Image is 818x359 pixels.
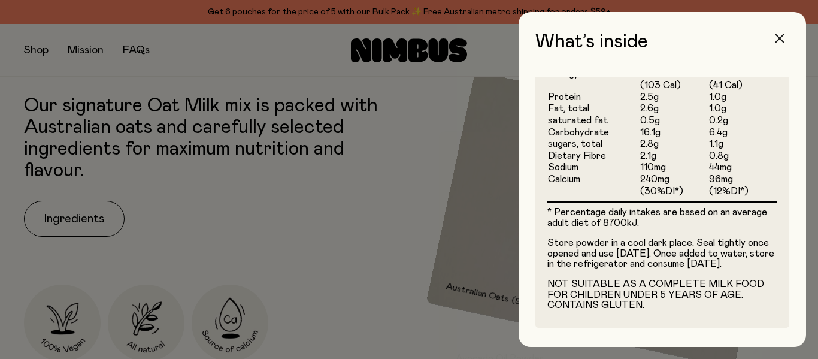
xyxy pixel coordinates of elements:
span: saturated fat [548,116,608,125]
span: sugars, total [548,139,602,149]
td: 1.0g [708,92,777,104]
span: Fat, total [548,104,589,113]
h3: What’s inside [535,31,789,65]
td: 6.4g [708,127,777,139]
p: NOT SUITABLE AS A COMPLETE MILK FOOD FOR CHILDREN UNDER 5 YEARS OF AGE. CONTAINS GLUTEN. [547,279,777,311]
td: 2.1g [640,150,708,162]
span: Energy [548,69,579,79]
td: 2.6g [640,103,708,115]
span: Calcium [548,174,580,184]
p: * Percentage daily intakes are based on an average adult diet of 8700kJ. [547,207,777,228]
td: (41 Cal) [708,80,777,92]
td: 2.5g [640,92,708,104]
td: 44mg [708,162,777,174]
td: 96mg [708,174,777,186]
td: 1.0g [708,103,777,115]
span: Sodium [548,162,578,172]
td: 1.1g [708,138,777,150]
span: Dietary Fibre [548,151,606,161]
td: 0.2g [708,115,777,127]
td: 0.5g [640,115,708,127]
td: 240mg [640,174,708,186]
td: (30%DI*) [640,186,708,202]
p: Store powder in a cool dark place. Seal tightly once opened and use [DATE]. Once added to water, ... [547,238,777,270]
td: 2.8g [640,138,708,150]
td: 110mg [640,162,708,174]
td: 0.8g [708,150,777,162]
span: Carbohydrate [548,128,609,137]
span: Protein [548,92,581,102]
td: (12%DI*) [708,186,777,202]
td: (103 Cal) [640,80,708,92]
td: 16.1g [640,127,708,139]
